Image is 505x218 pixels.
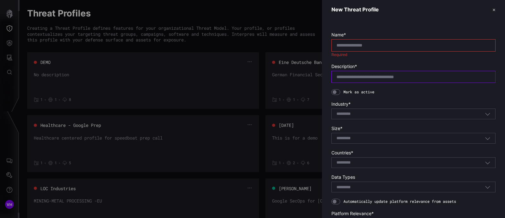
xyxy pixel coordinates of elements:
[343,199,456,204] span: Automatically update platform relevance from assets
[331,32,496,38] label: Name *
[331,101,496,107] label: Industry *
[331,52,347,57] span: Required
[331,211,496,216] label: Platform Relevance *
[331,150,496,156] label: Countries *
[492,6,496,13] button: ✕
[485,160,490,165] button: Toggle options menu
[331,174,496,180] label: Data Types
[485,111,490,117] button: Toggle options menu
[331,126,496,131] label: Size *
[485,184,490,190] button: Toggle options menu
[331,6,379,13] h3: New Threat Profile
[343,90,374,95] span: Mark as active
[331,64,496,69] label: Description *
[485,135,490,141] button: Toggle options menu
